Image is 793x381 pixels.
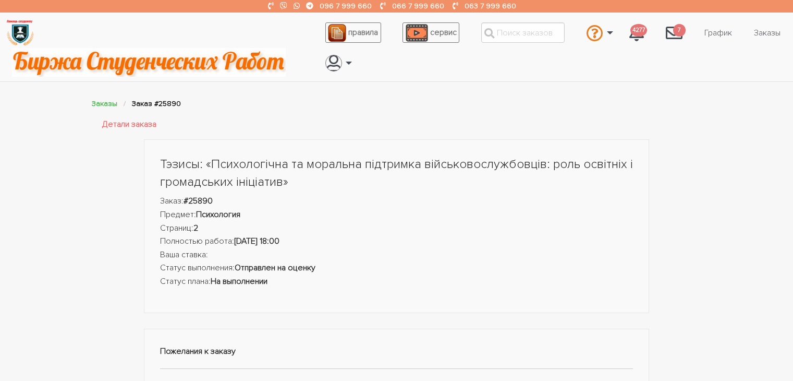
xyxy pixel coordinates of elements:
a: 096 7 999 660 [320,2,372,10]
li: Ваша ставка: [160,248,633,262]
span: сервис [430,27,457,38]
a: 4277 [621,19,652,47]
li: Заказ #25890 [132,98,181,110]
strong: Психология [196,209,240,220]
a: сервис [402,22,459,43]
span: 4277 [630,24,647,37]
strong: Отправлен на оценку [235,263,315,273]
a: Заказы [746,23,789,43]
a: График [696,23,740,43]
input: Поиск заказов [481,22,565,43]
li: Статус плана: [160,275,633,289]
strong: 2 [193,223,198,233]
a: правила [325,22,381,43]
span: 7 [673,24,686,37]
li: Страниц: [160,222,633,235]
strong: [DATE] 18:00 [234,236,279,246]
img: logo-135dea9cf721667cc4ddb0c1795e3ba8b7f362e3d0c04e2cc90b931989920324.png [6,18,34,47]
strong: Пожелания к заказу [160,346,236,356]
img: agreement_icon-feca34a61ba7f3d1581b08bc946b2ec1ccb426f67415f344566775c155b7f62c.png [328,24,346,42]
a: Детали заказа [102,118,156,132]
a: 7 [657,19,691,47]
li: Предмет: [160,208,633,222]
strong: На выполнении [211,276,267,287]
img: play_icon-49f7f135c9dc9a03216cfdbccbe1e3994649169d890fb554cedf0eac35a01ba8.png [406,24,428,42]
a: Заказы [92,99,117,108]
img: motto-2ce64da2796df845c65ce8f9480b9c9d679903764b3ca6da4b6de107518df0fe.gif [12,48,286,77]
a: 063 7 999 660 [465,2,516,10]
li: Заказ: [160,195,633,208]
strong: #25890 [184,196,213,206]
li: Статус выполнения: [160,261,633,275]
h1: Тэзисы: «Психологічна та моральна підтримка військовослужбовців: роль освітніх і громадських ініц... [160,156,633,190]
span: правила [348,27,378,38]
a: 066 7 999 660 [392,2,444,10]
li: Полностью работа: [160,235,633,248]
